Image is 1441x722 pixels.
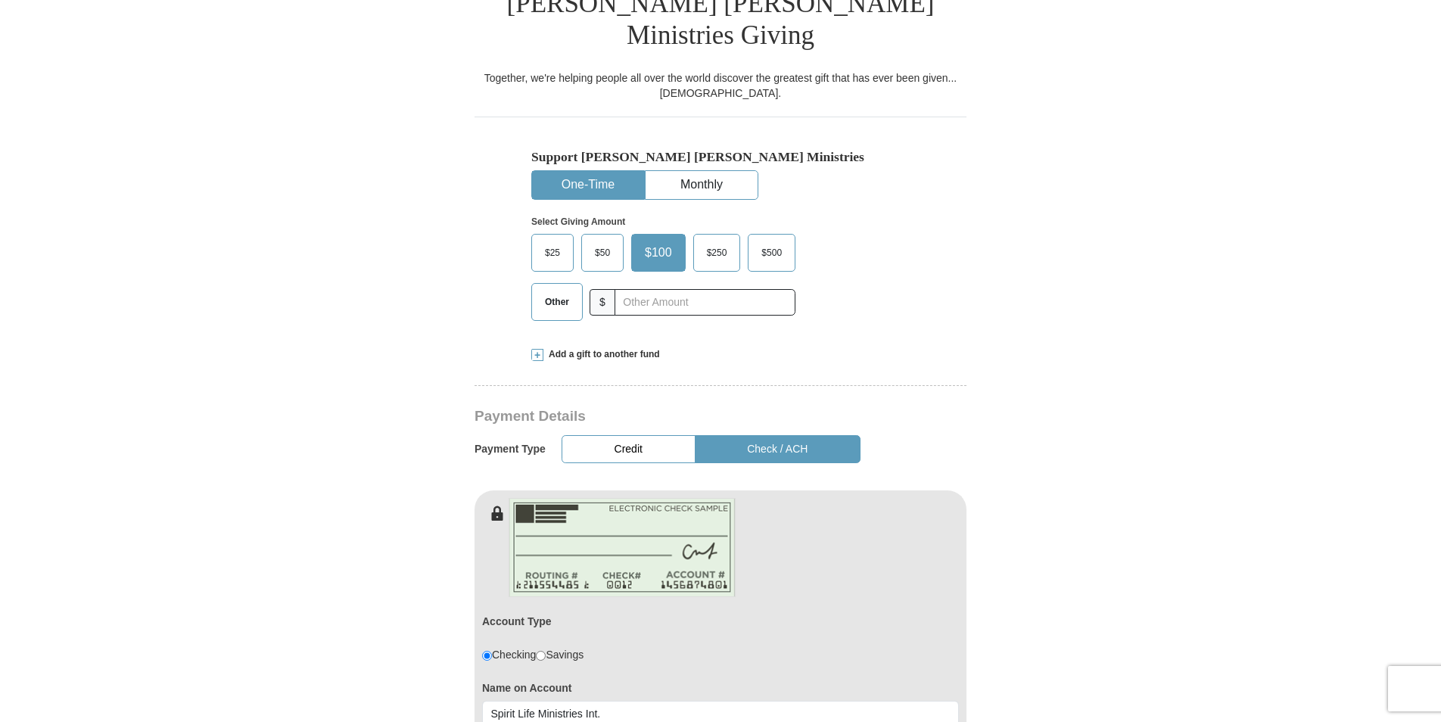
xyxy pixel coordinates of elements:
span: $25 [537,241,568,264]
button: Credit [562,435,696,463]
h5: Support [PERSON_NAME] [PERSON_NAME] Ministries [531,149,910,165]
span: Other [537,291,577,313]
h3: Payment Details [475,408,861,425]
img: check-en.png [509,498,736,597]
label: Name on Account [482,680,959,696]
div: Checking Savings [482,647,584,662]
button: Monthly [646,171,758,199]
span: $50 [587,241,618,264]
span: Add a gift to another fund [543,348,660,361]
input: Other Amount [615,289,795,316]
span: $ [590,289,615,316]
span: $100 [637,241,680,264]
button: One-Time [532,171,644,199]
span: $250 [699,241,735,264]
span: $500 [754,241,789,264]
label: Account Type [482,614,552,629]
div: Together, we're helping people all over the world discover the greatest gift that has ever been g... [475,70,966,101]
button: Check / ACH [695,435,861,463]
h5: Payment Type [475,443,546,456]
strong: Select Giving Amount [531,216,625,227]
